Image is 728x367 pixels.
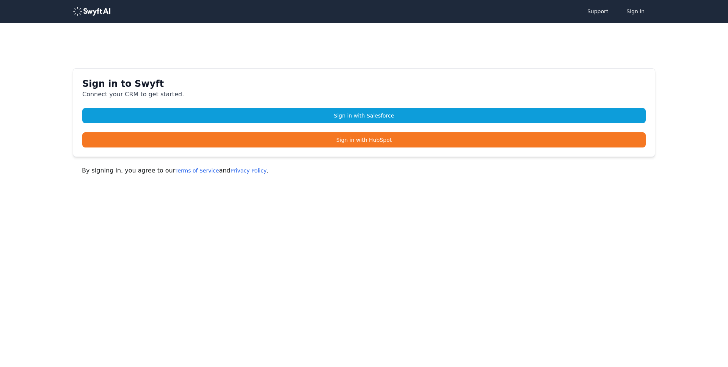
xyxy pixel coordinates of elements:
a: Support [580,4,616,19]
a: Privacy Policy [231,168,267,174]
p: By signing in, you agree to our and . [82,166,646,175]
h1: Sign in to Swyft [82,78,646,90]
p: Connect your CRM to get started. [82,90,646,99]
button: Sign in [619,4,652,19]
a: Terms of Service [175,168,219,174]
a: Sign in with HubSpot [82,132,646,147]
img: logo-488353a97b7647c9773e25e94dd66c4536ad24f66c59206894594c5eb3334934.png [73,7,111,16]
a: Sign in with Salesforce [82,108,646,123]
